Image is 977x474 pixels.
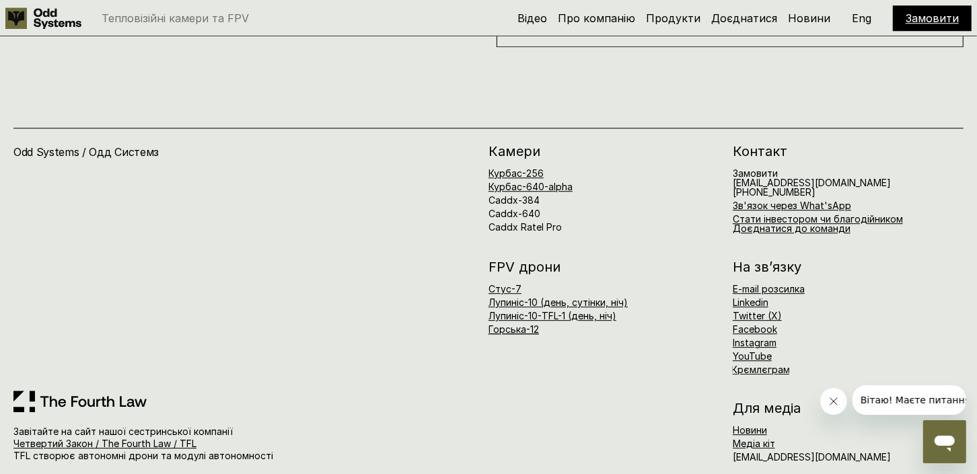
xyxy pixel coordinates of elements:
[102,13,249,24] p: Тепловізійні камери та FPV
[488,221,562,233] a: Caddx Ratel Pro
[853,385,966,415] iframe: Message from company
[646,11,700,25] a: Продукти
[558,11,635,25] a: Про компанію
[733,452,891,462] h6: [EMAIL_ADDRESS][DOMAIN_NAME]
[8,9,123,20] span: Вітаю! Маєте питання?
[733,186,816,198] span: [PHONE_NUMBER]
[733,213,903,225] a: Стати інвестором чи благодійником
[711,11,777,25] a: Доєднатися
[733,200,851,211] a: Зв'язок через What'sApp
[488,194,540,206] a: Caddx-384
[488,208,540,219] a: Caddx-640
[691,24,770,38] span: Читати більше
[488,323,539,335] a: Горська-12
[733,145,964,158] h2: Контакт
[13,426,367,463] p: Завітайте на сайт нашої сестринської компанії TFL створює автономні дрони та модулі автономності
[732,364,791,375] a: Крємлєграм
[488,181,573,192] a: Курбас-640-alpha
[517,11,547,25] a: Відео
[13,145,319,159] h4: Odd Systems / Одд Системз
[488,297,628,308] a: Лупиніс-10 (день, сутінки, ніч)
[733,297,768,308] a: Linkedin
[733,350,772,362] a: YouTube
[788,11,830,25] a: Новини
[733,283,805,294] a: E-mail розсилка
[13,438,196,449] a: Четвертий Закон / The Fourth Law / TFL
[733,169,891,197] h6: [EMAIL_ADDRESS][DOMAIN_NAME]
[488,310,616,321] a: Лупиніс-10-TFL-1 (день, ніч)
[733,167,778,179] a: Замовити
[488,283,521,294] a: Стус-7
[733,260,801,274] h2: На зв’язку
[733,323,777,335] a: Facebook
[733,223,851,234] a: Доєднатися до команди
[820,388,847,415] iframe: Close message
[733,424,767,436] a: Новини
[853,13,872,24] p: Eng
[733,401,964,415] h2: Для медіа
[488,167,544,179] a: Курбас-256
[733,310,782,321] a: Twitter (X)
[923,420,966,463] iframe: Button to launch messaging window
[733,438,775,449] a: Медіа кіт
[906,11,959,25] a: Замовити
[488,145,719,158] h2: Камери
[733,337,776,348] a: Instagram
[488,260,719,274] h2: FPV дрони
